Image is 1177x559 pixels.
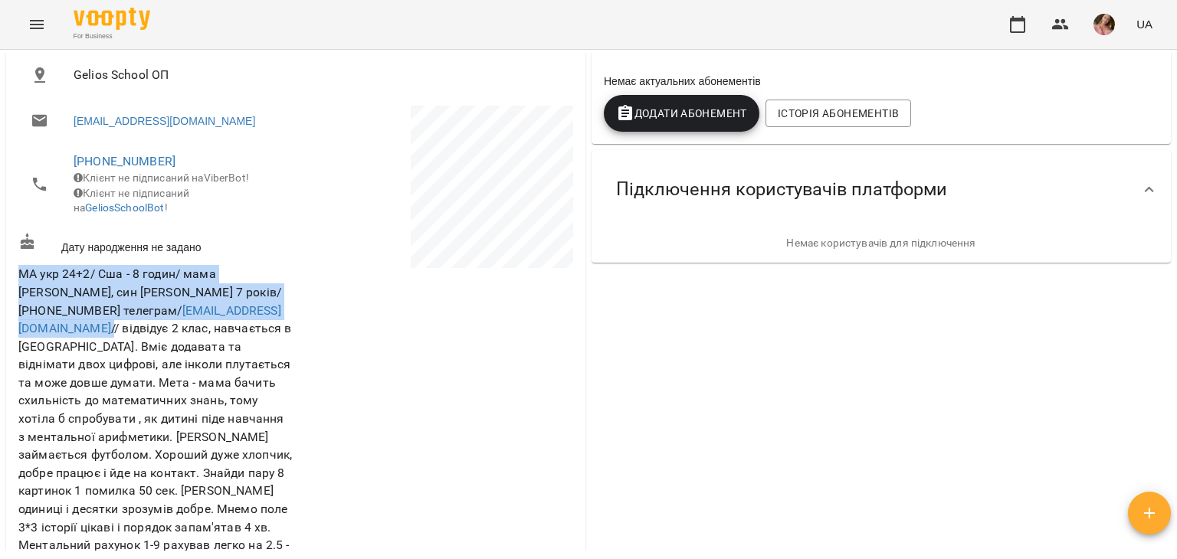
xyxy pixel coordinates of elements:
[601,70,1162,92] div: Немає актуальних абонементів
[74,8,150,30] img: Voopty Logo
[85,201,164,214] a: GeliosSchoolBot
[74,31,150,41] span: For Business
[74,66,561,84] span: Gelios School ОП
[74,113,255,129] a: [EMAIL_ADDRESS][DOMAIN_NAME]
[74,172,249,184] span: Клієнт не підписаний на ViberBot!
[18,6,55,43] button: Menu
[766,100,911,127] button: Історія абонементів
[616,178,947,201] span: Підключення користувачів платформи
[604,236,1159,251] p: Немає користувачів для підключення
[74,154,175,168] a: [PHONE_NUMBER]
[1136,16,1152,32] span: UA
[74,187,189,214] span: Клієнт не підписаний на !
[616,104,747,123] span: Додати Абонемент
[15,230,296,258] div: Дату народження не задано
[604,95,759,132] button: Додати Абонемент
[778,104,899,123] span: Історія абонементів
[1130,10,1159,38] button: UA
[592,150,1171,229] div: Підключення користувачів платформи
[1093,14,1115,35] img: e4201cb721255180434d5b675ab1e4d4.jpg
